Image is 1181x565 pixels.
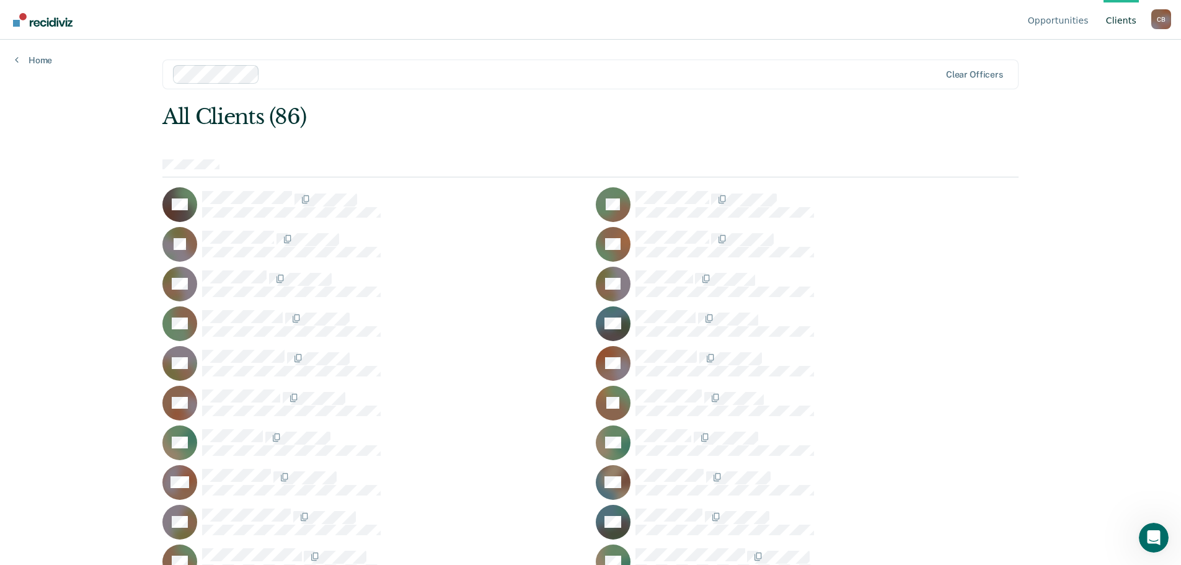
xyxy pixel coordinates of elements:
[1151,9,1171,29] div: C B
[162,104,847,130] div: All Clients (86)
[946,69,1003,80] div: Clear officers
[15,55,52,66] a: Home
[1139,523,1169,553] iframe: Intercom live chat
[13,13,73,27] img: Recidiviz
[1151,9,1171,29] button: Profile dropdown button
